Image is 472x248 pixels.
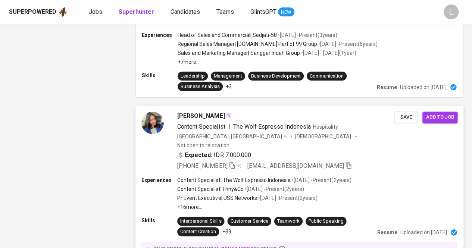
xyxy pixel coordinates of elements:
[177,151,251,160] div: IDR 7.000.000
[178,49,300,57] p: Sales and Marketing Manager | Sanggar Indah Group
[58,6,68,18] img: app logo
[225,113,231,119] img: magic_wand.svg
[177,176,291,184] p: Content Specialist | The Wolf Espresso Indonesia
[277,31,337,39] p: • [DATE] - Present ( 3 years )
[177,162,227,169] span: [PHONE_NUMBER]
[178,40,317,48] p: Regional Sales Manager | [DOMAIN_NAME] Part of 99 Group
[300,49,356,57] p: • [DATE] - [DATE] ( 1 year )
[244,185,304,193] p: • [DATE] - Present ( 2 years )
[216,8,234,15] span: Teams
[177,112,225,121] span: [PERSON_NAME]
[142,72,178,79] p: Skills
[178,31,277,39] p: Head of Sales and Commercial | Sedjati-58
[250,8,276,15] span: GlintsGPT
[422,112,457,123] button: Add to job
[142,31,178,39] p: Experiences
[398,113,414,122] span: Save
[185,151,212,160] b: Expected:
[119,8,154,15] b: Superhunter
[141,176,177,184] p: Experiences
[230,218,268,225] div: Customer Service
[247,162,344,169] span: [EMAIL_ADDRESS][DOMAIN_NAME]
[141,217,177,225] p: Skills
[178,58,378,66] p: +7 more ...
[278,9,294,16] span: NEW
[177,194,257,202] p: Pr Event Executive | USS Networks
[250,7,294,17] a: GlintsGPT NEW
[177,123,225,130] span: Content Specialist
[310,73,344,80] div: Communication
[180,228,216,235] div: Content Creation
[214,73,242,80] div: Management
[181,73,205,80] div: Leadership
[9,6,68,18] a: Superpoweredapp logo
[181,83,220,90] div: Business Analysis
[313,124,338,130] span: Hospitality
[222,228,231,236] p: +39
[171,7,201,17] a: Candidates
[89,7,104,17] a: Jobs
[291,176,351,184] p: • [DATE] - Present ( 2 years )
[295,133,352,140] span: [DEMOGRAPHIC_DATA]
[119,7,156,17] a: Superhunter
[426,113,454,122] span: Add to job
[226,83,232,90] p: +3
[9,8,56,16] div: Superpowered
[177,185,244,193] p: Content Specialist | Fnny&Co
[317,40,378,48] p: • [DATE] - Present ( 6 years )
[180,218,221,225] div: Interpersonal Skills
[444,4,459,19] div: L
[277,218,300,225] div: Teamwork
[171,8,200,15] span: Candidates
[394,112,418,123] button: Save
[251,73,301,80] div: Business Development
[400,84,447,91] p: Uploaded on [DATE]
[228,122,230,131] span: |
[377,229,397,236] p: Resume
[177,142,229,149] p: Not open to relocation
[177,203,351,211] p: +16 more ...
[141,112,164,134] img: 9384713b11276b86fcd3eea45fb06edb.jpg
[377,84,397,91] p: Resume
[177,133,288,140] div: [GEOGRAPHIC_DATA], [GEOGRAPHIC_DATA]
[233,123,311,130] span: The Wolf Espresso Indonesia
[400,229,447,236] p: Uploaded on [DATE]
[216,7,235,17] a: Teams
[309,218,343,225] div: Public Speaking
[257,194,318,202] p: • [DATE] - Present ( 3 years )
[89,8,102,15] span: Jobs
